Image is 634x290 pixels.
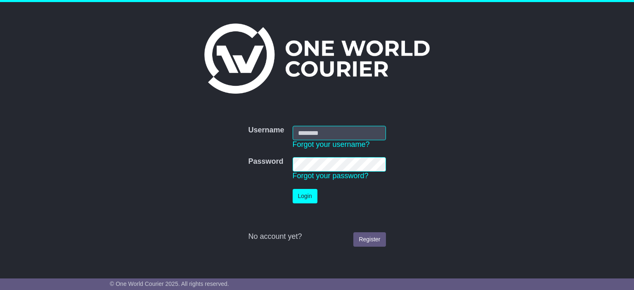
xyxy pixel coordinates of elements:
[248,126,284,135] label: Username
[110,281,229,287] span: © One World Courier 2025. All rights reserved.
[353,232,386,247] a: Register
[293,189,317,203] button: Login
[248,232,386,241] div: No account yet?
[293,172,369,180] a: Forgot your password?
[248,157,283,166] label: Password
[293,140,370,149] a: Forgot your username?
[204,24,430,94] img: One World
